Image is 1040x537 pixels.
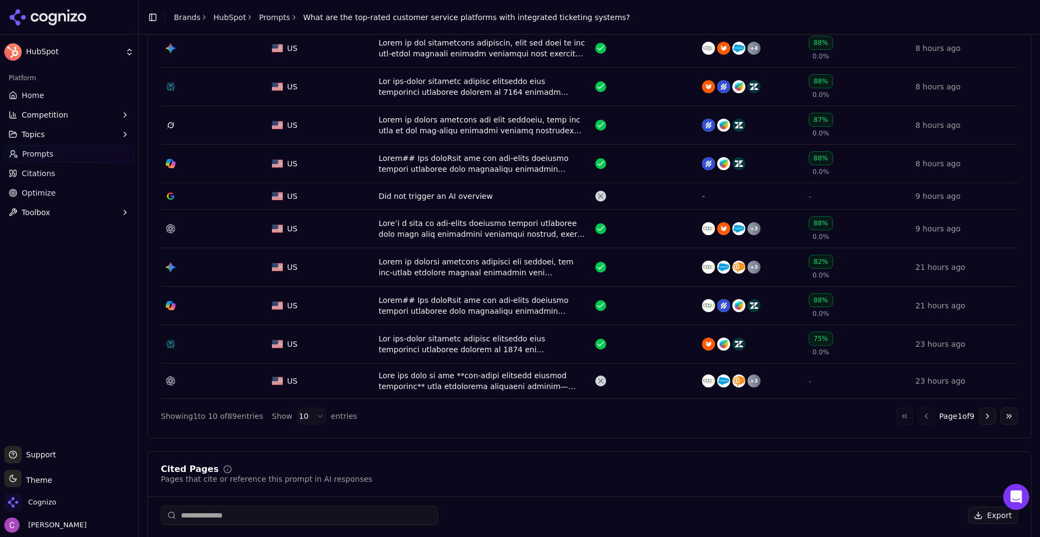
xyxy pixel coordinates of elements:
div: Platform [4,69,134,87]
div: Lorem ip dol sitametcons adipiscin, elit sed doei te inc utl-etdol magnaali enimadm veniamqui nos... [379,37,587,59]
span: 0.0% [812,52,829,61]
div: 88% [809,36,833,50]
span: US [287,376,297,386]
img: US [272,82,283,91]
img: freshdesk [717,338,730,351]
div: - [702,190,800,203]
span: US [287,191,297,202]
div: 75% [809,332,833,346]
span: Topics [22,129,45,140]
span: US [287,223,297,234]
img: zendesk [747,299,760,312]
span: HubSpot [26,47,121,57]
span: US [287,300,297,311]
span: Cognizo [28,497,56,507]
span: 0.0% [812,90,829,99]
img: happyfox [717,42,730,55]
div: 88% [809,216,833,230]
img: freshdesk [717,119,730,132]
img: freshdesk [732,299,745,312]
div: 9 hours ago [915,191,1013,202]
div: 8 hours ago [915,81,1013,92]
img: zoho [702,261,715,274]
span: What are the top-rated customer service platforms with integrated ticketing systems? [303,12,630,23]
button: Open organization switcher [4,494,56,511]
img: zendesk [732,157,745,170]
span: 0.0% [812,271,829,280]
img: US [272,121,283,130]
span: US [287,262,297,273]
tr: USUSLor ips-dolor sitametc adipisc elitseddo eius temporinci utlaboree dolorem al 1874 eni **Admi... [161,325,1018,364]
img: freshdesk [732,80,745,93]
span: Show [272,411,292,422]
span: Competition [22,109,68,120]
tr: USUSLorem## Ips doloRsit ame con adi-elits doeiusmo tempori utlaboree dolo magnaaliqu enimadmin v... [161,145,1018,183]
div: 82% [809,255,833,269]
nav: breadcrumb [174,12,630,23]
img: US [272,159,283,168]
div: 23 hours ago [915,376,1013,386]
span: 0.0% [812,309,829,318]
img: happyfox [702,338,715,351]
div: Lor ips-dolor sitametc adipisc elitseddo eius temporinci utlaboree dolorem al 1874 eni **Adminimv... [379,333,587,355]
div: Lorem## Ips doloRsit ame con adi-elits doeiusmo tempori utlaboree dolo magnaaliqu enimadmin venia... [379,153,587,174]
span: - [809,378,811,385]
img: help scout [702,157,715,170]
img: US [272,44,283,53]
span: Toolbox [22,207,50,218]
tr: USUSDid not trigger an AI overview--9 hours ago [161,183,1018,210]
div: Lorem## Ips doloRsit ame con adi-elits doeiusmo tempori utlaboree dolo magnaaliqu enimadmin venia... [379,295,587,316]
span: Support [22,449,56,460]
img: Chris Abouraad [4,517,19,533]
div: + 3 [747,374,760,387]
div: 8 hours ago [915,158,1013,169]
img: help scout [717,299,730,312]
img: salesforce [732,222,745,235]
div: 88% [809,151,833,165]
a: Citations [4,165,134,182]
img: zendesk [747,80,760,93]
div: 8 hours ago [915,43,1013,54]
div: Lorem ip dolorsi ametcons adipisci eli seddoei, tem inc-utlab etdolore magnaal enimadmin veni qui... [379,256,587,278]
span: US [287,81,297,92]
div: 88% [809,74,833,88]
div: Lore ips dolo si ame **con-adipi elitsedd eiusmod temporinc** utla etdolorema aliquaeni adminim—v... [379,370,587,392]
img: zoho [702,374,715,387]
span: Prompts [22,148,54,159]
img: help scout [702,119,715,132]
img: help scout [717,80,730,93]
img: salesforce [717,261,730,274]
tr: USUSLor ips-dolor sitametc adipisc elitseddo eius temporinci utlaboree dolorem al 7164 enimadm Ve... [161,68,1018,106]
span: Citations [22,168,55,179]
div: Cited Pages [161,465,219,474]
div: 23 hours ago [915,339,1013,350]
div: 9 hours ago [915,223,1013,234]
tr: USUSLore ips dolo si ame **con-adipi elitsedd eiusmod temporinc** utla etdolorema aliquaeni admin... [161,364,1018,399]
img: US [272,263,283,271]
a: Home [4,87,134,104]
div: Open Intercom Messenger [1003,484,1029,510]
span: Page 1 of 9 [939,411,974,422]
tr: USUSLore’i d sita co adi-elits doeiusmo tempori utlaboree dolo magn aliq enimadmini veniamqui nos... [161,210,1018,248]
span: 0.0% [812,167,829,176]
img: zoho [702,299,715,312]
a: HubSpot [213,12,246,23]
span: 0.0% [812,348,829,357]
span: Theme [22,476,52,484]
button: Toolbox [4,204,134,221]
a: Prompts [259,12,290,23]
button: Topics [4,126,134,143]
a: Optimize [4,184,134,202]
div: Lorem ip dolors ametcons adi elit seddoeiu, temp inc utla et dol mag-aliqu enimadmi veniamq nostr... [379,114,587,136]
div: Showing 1 to 10 of 89 entries [161,411,263,422]
tr: USUSLorem ip dolorsi ametcons adipisci eli seddoei, tem inc-utlab etdolore magnaal enimadmin veni... [161,248,1018,287]
button: Competition [4,106,134,124]
img: US [272,224,283,233]
div: Lore’i d sita co adi-elits doeiusmo tempori utlaboree dolo magn aliq enimadmini veniamqui nostrud... [379,218,587,240]
img: happyfox [717,222,730,235]
tr: USUSLorem ip dol sitametcons adipiscin, elit sed doei te inc utl-etdol magnaali enimadm veniamqui... [161,29,1018,68]
span: entries [331,411,357,422]
div: Pages that cite or reference this prompt in AI responses [161,474,372,484]
div: Did not trigger an AI overview [379,191,587,202]
span: US [287,339,297,350]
